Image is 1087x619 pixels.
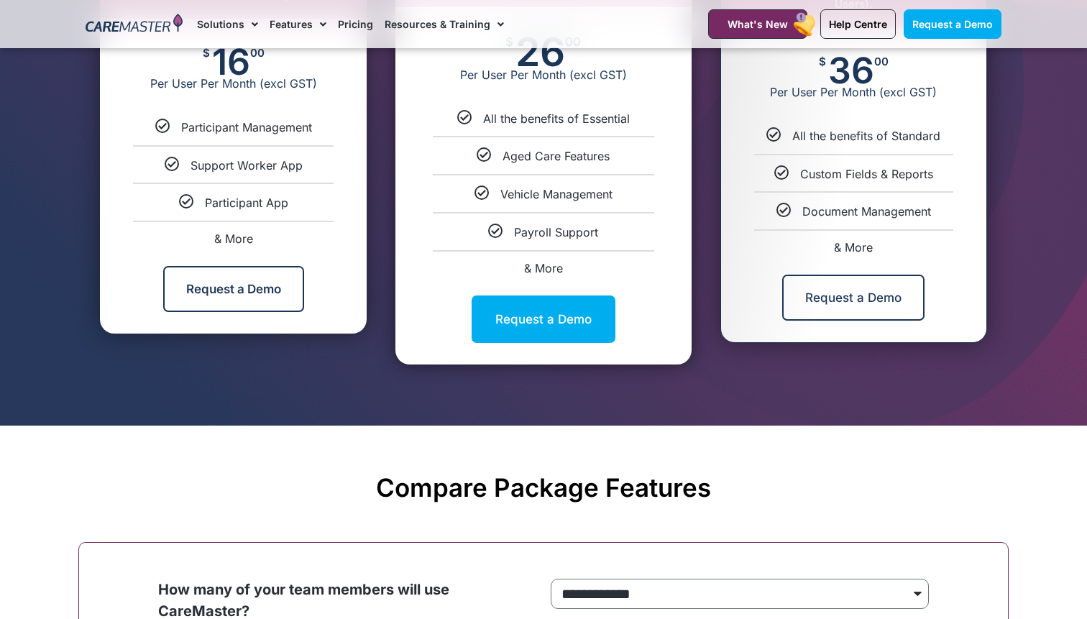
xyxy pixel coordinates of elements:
span: 00 [874,56,889,67]
span: Per User Per Month (excl GST) [395,68,691,82]
span: All the benefits of Standard [792,129,940,143]
span: $ [203,47,210,58]
span: Per User Per Month (excl GST) [100,76,367,91]
span: All the benefits of Essential [483,111,630,126]
span: 00 [250,47,265,58]
span: What's New [728,18,788,30]
span: Custom Fields & Reports [800,167,933,181]
span: & More [524,261,563,275]
a: What's New [708,9,807,39]
span: 16 [212,47,250,76]
a: Request a Demo [163,266,304,312]
img: CareMaster Logo [86,14,183,35]
span: 36 [828,56,874,85]
span: Payroll Support [514,225,598,239]
a: Request a Demo [472,295,615,343]
span: Help Centre [829,18,887,30]
a: Request a Demo [782,275,925,321]
span: Participant App [205,196,288,210]
a: Help Centre [820,9,896,39]
span: Participant Management [181,120,312,134]
span: Per User Per Month (excl GST) [721,85,986,99]
span: Request a Demo [912,18,993,30]
span: Aged Care Features [503,149,610,163]
a: Request a Demo [904,9,1001,39]
span: Support Worker App [191,158,303,173]
span: 26 [515,36,565,68]
span: & More [214,231,253,246]
span: & More [834,240,873,255]
span: $ [819,56,826,67]
span: Document Management [802,204,931,219]
span: Vehicle Management [500,187,613,201]
h2: Compare Package Features [86,472,1001,503]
